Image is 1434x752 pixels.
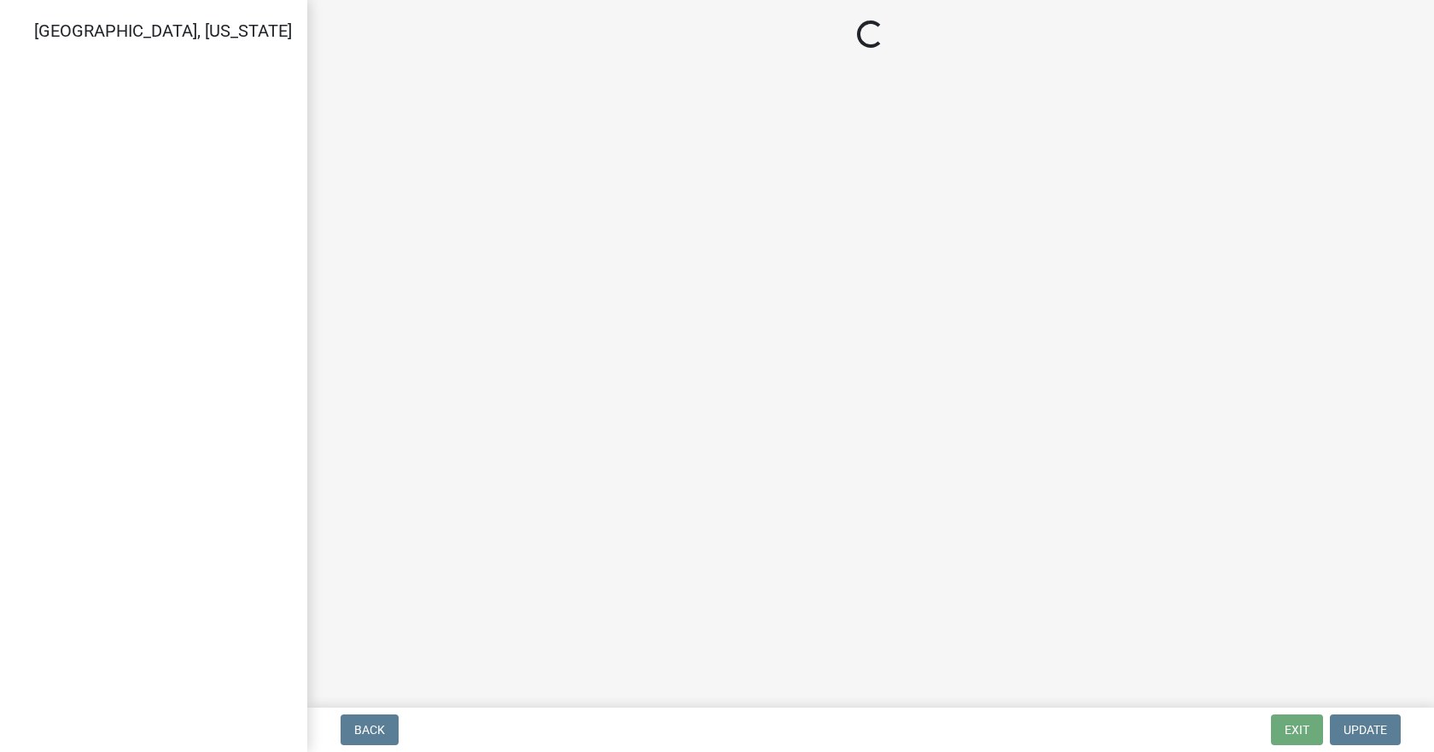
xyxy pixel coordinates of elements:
[354,723,385,737] span: Back
[34,20,292,41] span: [GEOGRAPHIC_DATA], [US_STATE]
[1271,714,1323,745] button: Exit
[1344,723,1387,737] span: Update
[341,714,399,745] button: Back
[1330,714,1401,745] button: Update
